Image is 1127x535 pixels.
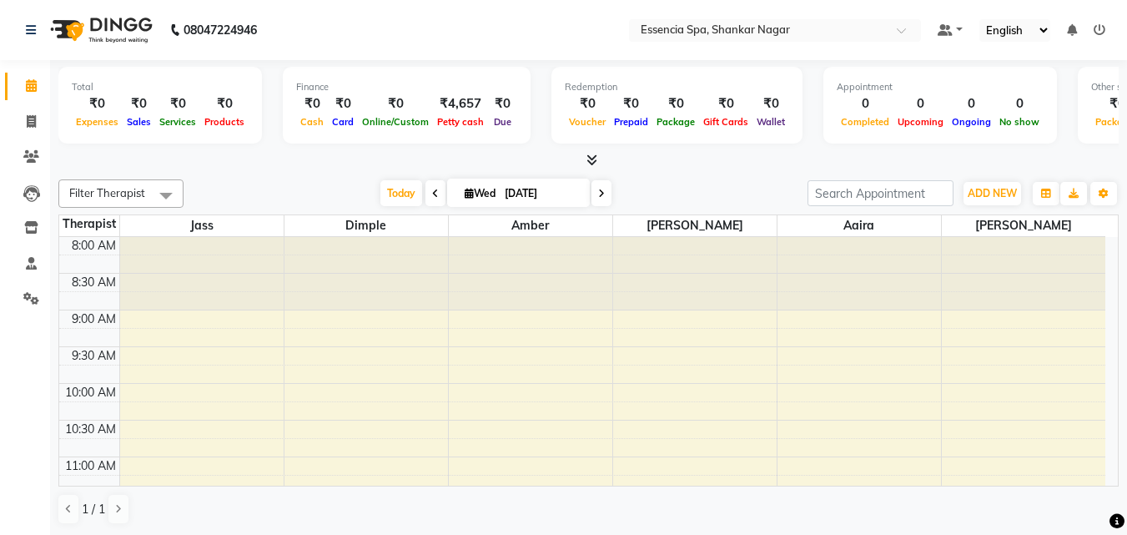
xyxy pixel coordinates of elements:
[963,182,1021,205] button: ADD NEW
[610,116,652,128] span: Prepaid
[296,116,328,128] span: Cash
[995,116,1044,128] span: No show
[184,7,257,53] b: 08047224946
[72,80,249,94] div: Total
[68,310,119,328] div: 9:00 AM
[699,116,752,128] span: Gift Cards
[808,180,953,206] input: Search Appointment
[296,80,517,94] div: Finance
[200,116,249,128] span: Products
[752,116,789,128] span: Wallet
[460,187,500,199] span: Wed
[62,421,119,438] div: 10:30 AM
[296,94,328,114] div: ₹0
[328,94,358,114] div: ₹0
[488,94,517,114] div: ₹0
[752,94,789,114] div: ₹0
[68,237,119,255] div: 8:00 AM
[893,94,948,114] div: 0
[358,94,433,114] div: ₹0
[358,116,433,128] span: Online/Custom
[500,181,583,206] input: 2025-09-03
[613,215,777,236] span: [PERSON_NAME]
[433,94,488,114] div: ₹4,657
[837,116,893,128] span: Completed
[62,457,119,475] div: 11:00 AM
[777,215,941,236] span: Aaira
[699,94,752,114] div: ₹0
[610,94,652,114] div: ₹0
[68,274,119,291] div: 8:30 AM
[652,116,699,128] span: Package
[837,80,1044,94] div: Appointment
[62,384,119,401] div: 10:00 AM
[155,94,200,114] div: ₹0
[948,94,995,114] div: 0
[72,94,123,114] div: ₹0
[123,116,155,128] span: Sales
[652,94,699,114] div: ₹0
[433,116,488,128] span: Petty cash
[82,501,105,518] span: 1 / 1
[328,116,358,128] span: Card
[43,7,157,53] img: logo
[155,116,200,128] span: Services
[200,94,249,114] div: ₹0
[449,215,612,236] span: Amber
[942,215,1106,236] span: [PERSON_NAME]
[120,215,284,236] span: Jass
[380,180,422,206] span: Today
[123,94,155,114] div: ₹0
[69,186,145,199] span: Filter Therapist
[968,187,1017,199] span: ADD NEW
[565,94,610,114] div: ₹0
[490,116,516,128] span: Due
[284,215,448,236] span: Dimple
[948,116,995,128] span: Ongoing
[995,94,1044,114] div: 0
[565,80,789,94] div: Redemption
[68,347,119,365] div: 9:30 AM
[893,116,948,128] span: Upcoming
[59,215,119,233] div: Therapist
[565,116,610,128] span: Voucher
[837,94,893,114] div: 0
[72,116,123,128] span: Expenses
